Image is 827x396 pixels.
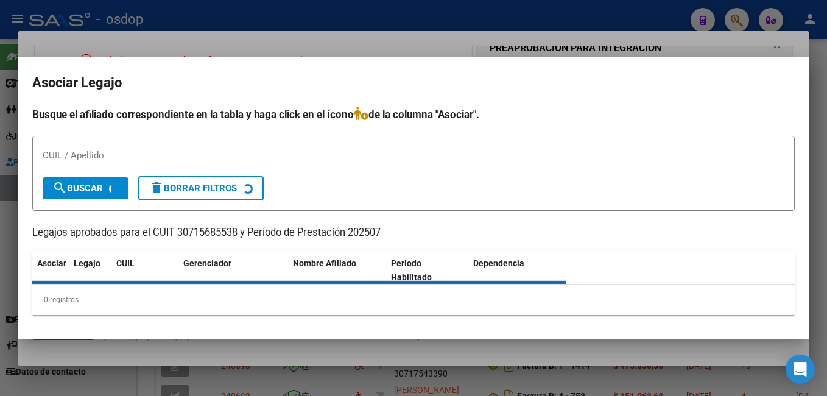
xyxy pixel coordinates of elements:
datatable-header-cell: Nombre Afiliado [288,250,386,291]
span: Dependencia [473,258,524,268]
span: Periodo Habilitado [391,258,432,282]
span: Asociar [37,258,66,268]
datatable-header-cell: Asociar [32,250,69,291]
button: Borrar Filtros [138,176,264,200]
span: Nombre Afiliado [293,258,356,268]
span: Legajo [74,258,100,268]
span: Buscar [52,183,103,194]
span: Gerenciador [183,258,231,268]
h4: Busque el afiliado correspondiente en la tabla y haga click en el ícono de la columna "Asociar". [32,107,795,122]
span: Borrar Filtros [149,183,237,194]
div: 0 registros [32,285,795,315]
button: Buscar [43,177,128,199]
datatable-header-cell: Dependencia [468,250,566,291]
datatable-header-cell: Periodo Habilitado [386,250,468,291]
datatable-header-cell: Legajo [69,250,111,291]
mat-icon: delete [149,180,164,195]
mat-icon: search [52,180,67,195]
h2: Asociar Legajo [32,71,795,94]
p: Legajos aprobados para el CUIT 30715685538 y Período de Prestación 202507 [32,225,795,241]
div: Open Intercom Messenger [786,355,815,384]
span: CUIL [116,258,135,268]
datatable-header-cell: Gerenciador [178,250,288,291]
datatable-header-cell: CUIL [111,250,178,291]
